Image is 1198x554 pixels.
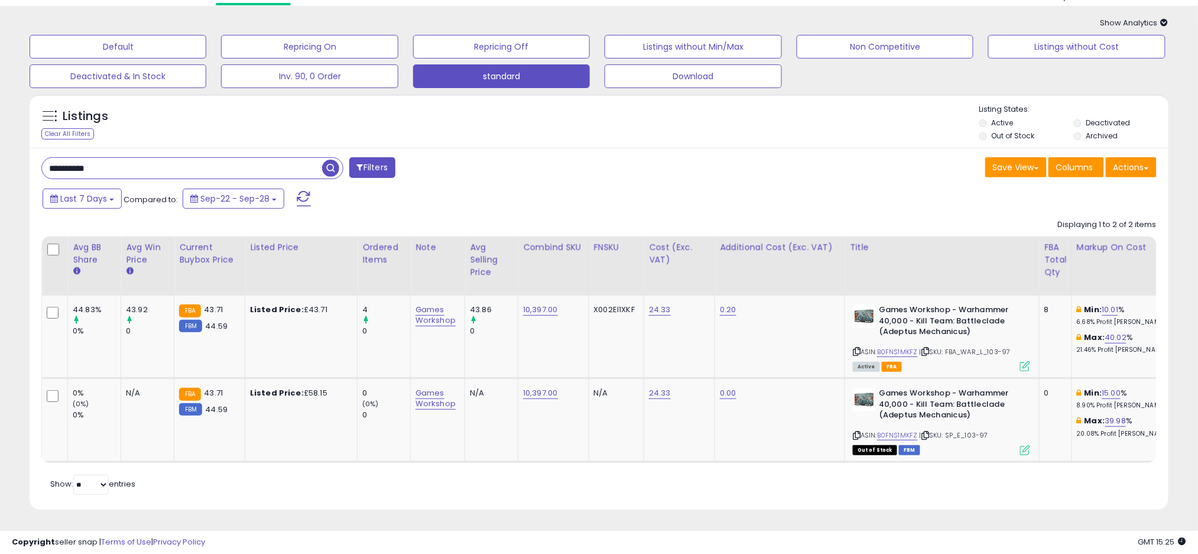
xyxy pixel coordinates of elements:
b: Games Workshop - Warhammer 40,000 - Kill Team: Battleclade (Adeptus Mechanicus) [879,388,1022,424]
h5: Listings [63,108,108,125]
div: Title [850,241,1034,254]
span: 44.59 [205,404,228,415]
div: FNSKU [594,241,639,254]
small: FBM [179,320,202,332]
span: 2025-10-6 15:25 GMT [1138,536,1186,547]
div: 0% [73,388,121,399]
div: 43.86 [470,304,518,315]
a: Games Workshop [415,304,456,326]
div: 0 [362,326,410,336]
button: Save View [985,157,1047,177]
a: Privacy Policy [153,536,205,547]
a: 10,397.00 [523,387,557,399]
div: % [1077,416,1175,438]
b: Listed Price: [250,387,304,399]
button: Last 7 Days [43,189,122,209]
div: £58.15 [250,388,348,399]
button: Repricing Off [413,35,590,59]
p: 20.08% Profit [PERSON_NAME] [1077,430,1175,438]
span: 44.59 [205,320,228,332]
button: Repricing On [221,35,398,59]
p: Listing States: [979,104,1168,115]
a: B0FNS1MKFZ [877,430,918,440]
div: Current Buybox Price [179,241,240,266]
small: FBM [179,403,202,416]
a: 15.00 [1102,387,1121,399]
small: FBA [179,388,201,401]
div: Combind SKU [523,241,583,254]
div: Avg Win Price [126,241,169,266]
small: (0%) [362,399,379,409]
p: 6.68% Profit [PERSON_NAME] [1077,318,1175,326]
div: 0 [470,326,518,336]
b: Max: [1085,332,1105,343]
span: Columns [1056,161,1093,173]
div: Cost (Exc. VAT) [649,241,710,266]
strong: Copyright [12,536,55,547]
b: Games Workshop - Warhammer 40,000 - Kill Team: Battleclade (Adeptus Mechanicus) [879,304,1022,341]
div: 43.92 [126,304,174,315]
span: FBA [882,362,902,372]
b: Listed Price: [250,304,304,315]
div: Listed Price [250,241,352,254]
div: 4 [362,304,410,315]
a: 0.20 [720,304,736,316]
div: £43.71 [250,304,348,315]
a: 0.00 [720,387,736,399]
button: Actions [1106,157,1157,177]
span: FBM [899,445,920,455]
a: B0FNS1MKFZ [877,347,918,357]
a: 24.33 [649,387,671,399]
a: Games Workshop [415,387,456,410]
a: 10.01 [1102,304,1119,316]
th: CSV column name: cust_attr_2_Combind SKU [518,236,589,296]
button: Listings without Cost [988,35,1165,59]
a: 24.33 [649,304,671,316]
button: Columns [1048,157,1104,177]
b: Max: [1085,415,1105,426]
div: % [1077,332,1175,354]
span: | SKU: FBA_WAR_L_103-97 [920,347,1011,357]
span: Sep-22 - Sep-28 [200,193,270,205]
div: 0% [73,326,121,336]
span: Show: entries [50,478,135,490]
button: Non Competitive [797,35,973,59]
div: ASIN: [853,388,1030,453]
span: Last 7 Days [60,193,107,205]
small: Avg Win Price. [126,266,133,277]
div: FBA Total Qty [1044,241,1067,278]
button: Deactivated & In Stock [30,64,206,88]
button: Download [605,64,781,88]
div: 44.83% [73,304,121,315]
label: Deactivated [1086,118,1130,128]
div: 0% [73,410,121,420]
div: Note [415,241,460,254]
b: Min: [1085,304,1102,315]
div: N/A [126,388,165,399]
img: 41hd9x+YM+L._SL40_.jpg [853,388,876,412]
div: seller snap | | [12,537,205,548]
a: 39.98 [1105,415,1126,427]
button: standard [413,64,590,88]
label: Active [992,118,1014,128]
div: N/A [594,388,635,399]
div: % [1077,388,1175,410]
span: All listings currently available for purchase on Amazon [853,362,880,372]
span: 43.71 [204,304,223,315]
span: All listings that are currently out of stock and unavailable for purchase on Amazon [853,445,897,455]
button: Sep-22 - Sep-28 [183,189,284,209]
div: 0 [126,326,174,336]
button: Listings without Min/Max [605,35,781,59]
small: Avg BB Share. [73,266,80,277]
span: 43.71 [204,387,223,399]
button: Default [30,35,206,59]
a: Terms of Use [101,536,151,547]
a: 40.02 [1105,332,1127,344]
div: 0 [362,410,410,420]
div: ASIN: [853,304,1030,370]
span: Compared to: [124,194,178,205]
div: Displaying 1 to 2 of 2 items [1058,219,1157,231]
label: Archived [1086,131,1118,141]
b: Min: [1085,387,1102,399]
div: X002EI1XKF [594,304,635,315]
